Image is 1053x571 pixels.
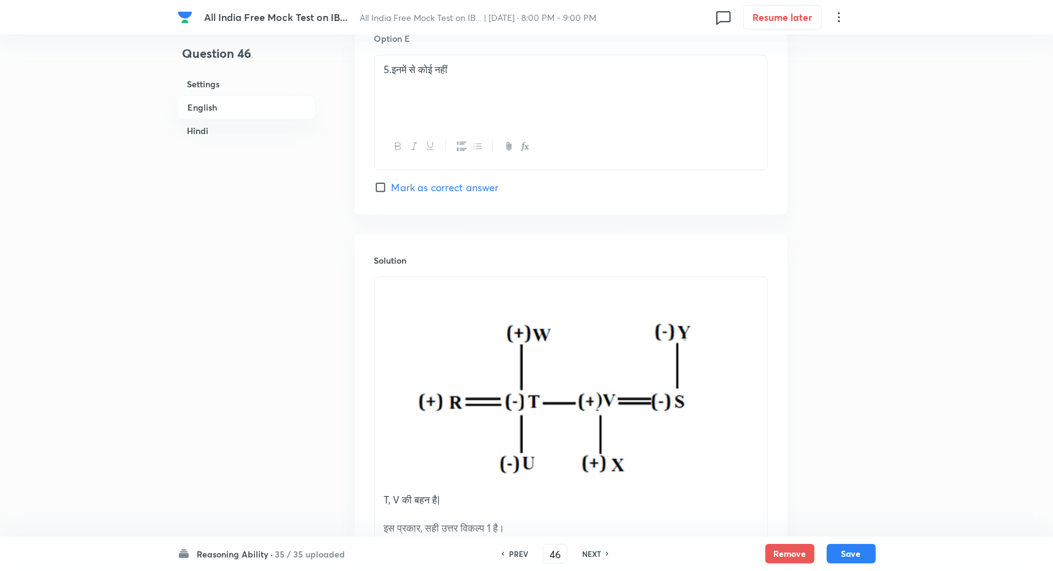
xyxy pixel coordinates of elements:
h6: 35 / 35 uploaded [275,548,345,561]
h6: Option E [374,32,768,45]
img: 23-02-25-08:25:47-AM [384,285,727,490]
button: Remove [765,544,814,564]
p: T, V की बहन है| [384,493,758,507]
h6: Reasoning Ability · [197,548,274,561]
button: Resume later [743,5,822,30]
span: All India Free Mock Test on IB... | [DATE] · 8:00 PM - 9:00 PM [360,12,596,23]
h4: Question 46 [178,44,315,73]
span: All India Free Mock Test on IB... [204,10,347,23]
h6: Hindi [178,119,315,142]
h6: English [178,95,315,119]
h6: NEXT [582,548,601,559]
p: 5.इनमें से कोई नहीं [384,63,758,77]
h6: Solution [374,254,768,267]
a: Company Logo [178,10,195,25]
img: Company Logo [178,10,192,25]
span: Mark as correct answer [392,180,499,195]
h6: PREV [509,548,528,559]
p: इस प्रकार, सही उत्तर विकल्प 1 है। [384,521,758,535]
button: Save [827,544,876,564]
h6: Settings [178,73,315,95]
